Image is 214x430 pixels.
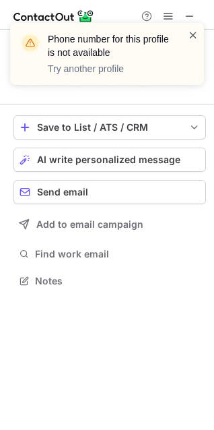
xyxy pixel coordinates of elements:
button: save-profile-one-click [13,115,206,140]
div: Save to List / ATS / CRM [37,122,182,133]
span: AI write personalized message [37,154,180,165]
button: Add to email campaign [13,212,206,237]
span: Notes [35,275,201,287]
button: Notes [13,272,206,290]
p: Try another profile [48,62,172,75]
img: ContactOut v5.3.10 [13,8,94,24]
header: Phone number for this profile is not available [48,32,172,59]
button: AI write personalized message [13,148,206,172]
span: Add to email campaign [36,219,143,230]
button: Find work email [13,245,206,264]
span: Send email [37,187,88,197]
img: warning [20,32,41,54]
button: Send email [13,180,206,204]
span: Find work email [35,248,201,260]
